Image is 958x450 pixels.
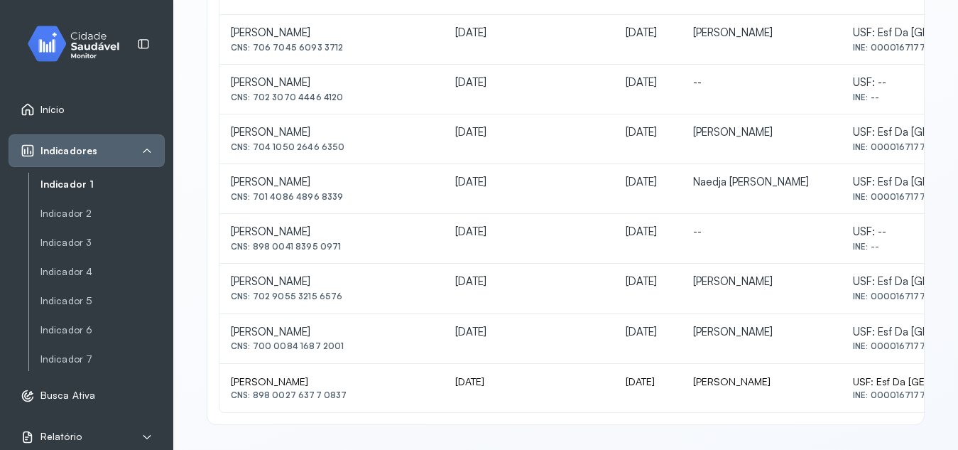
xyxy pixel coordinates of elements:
[231,92,432,102] div: CNS: 702 3070 4446 4120
[231,126,432,139] div: [PERSON_NAME]
[693,176,830,189] div: Naedja [PERSON_NAME]
[40,145,97,157] span: Indicadores
[455,275,603,289] div: [DATE]
[455,76,603,90] div: [DATE]
[40,353,165,365] a: Indicador 7
[693,76,830,90] div: --
[21,389,153,403] a: Busca Ativa
[40,205,165,223] a: Indicador 2
[693,225,830,239] div: --
[455,126,603,139] div: [DATE]
[231,192,432,202] div: CNS: 701 4086 4896 8339
[15,23,143,65] img: monitor.svg
[626,176,671,189] div: [DATE]
[626,126,671,139] div: [DATE]
[40,208,165,220] a: Indicador 2
[455,375,603,388] div: [DATE]
[455,326,603,339] div: [DATE]
[626,76,671,90] div: [DATE]
[21,102,153,117] a: Início
[40,321,165,339] a: Indicador 6
[40,237,165,249] a: Indicador 3
[231,142,432,152] div: CNS: 704 1050 2646 6350
[626,26,671,40] div: [DATE]
[40,295,165,307] a: Indicador 5
[231,390,432,400] div: CNS: 898 0027 6377 0837
[693,26,830,40] div: [PERSON_NAME]
[231,176,432,189] div: [PERSON_NAME]
[231,225,432,239] div: [PERSON_NAME]
[231,291,432,301] div: CNS: 702 9055 3215 6576
[40,178,165,191] a: Indicador 1
[40,234,165,252] a: Indicador 3
[693,126,830,139] div: [PERSON_NAME]
[40,266,165,278] a: Indicador 4
[231,26,432,40] div: [PERSON_NAME]
[40,390,95,402] span: Busca Ativa
[693,326,830,339] div: [PERSON_NAME]
[626,225,671,239] div: [DATE]
[231,242,432,252] div: CNS: 898 0041 8395 0971
[40,292,165,310] a: Indicador 5
[231,76,432,90] div: [PERSON_NAME]
[455,176,603,189] div: [DATE]
[231,326,432,339] div: [PERSON_NAME]
[626,275,671,289] div: [DATE]
[40,176,165,193] a: Indicador 1
[40,431,82,443] span: Relatório
[455,26,603,40] div: [DATE]
[40,263,165,281] a: Indicador 4
[231,43,432,53] div: CNS: 706 7045 6093 3712
[231,275,432,289] div: [PERSON_NAME]
[626,375,671,388] div: [DATE]
[693,375,830,388] div: [PERSON_NAME]
[231,375,432,388] div: [PERSON_NAME]
[455,225,603,239] div: [DATE]
[626,326,671,339] div: [DATE]
[40,350,165,368] a: Indicador 7
[40,104,65,116] span: Início
[40,324,165,336] a: Indicador 6
[693,275,830,289] div: [PERSON_NAME]
[231,341,432,351] div: CNS: 700 0084 1687 2001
